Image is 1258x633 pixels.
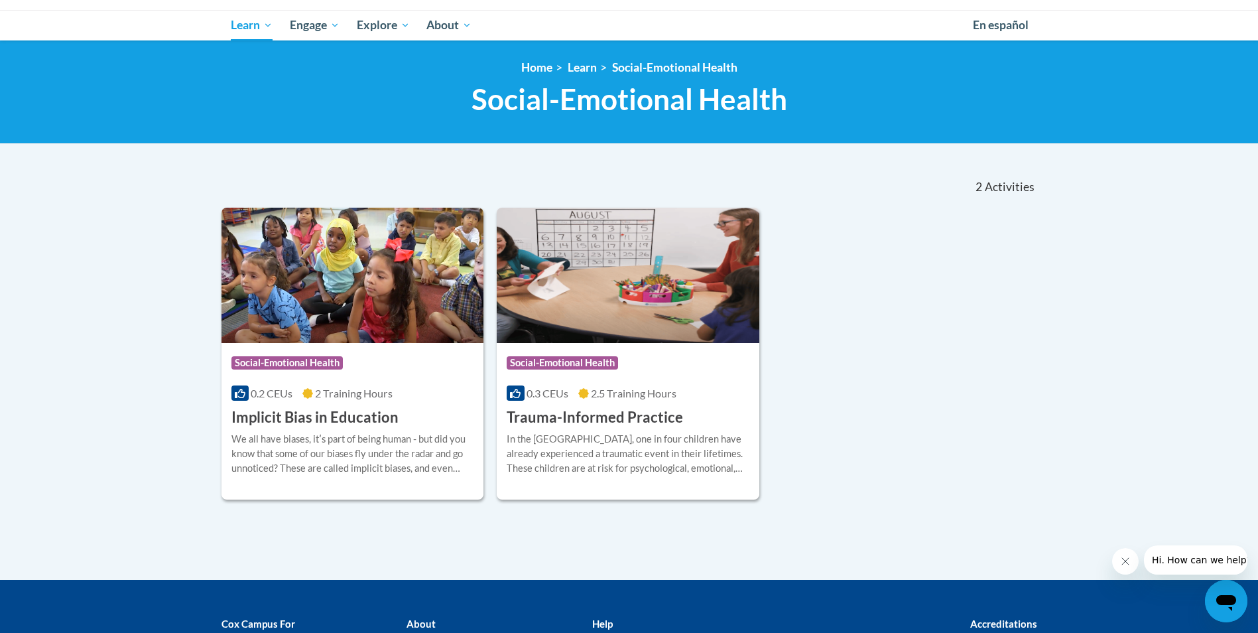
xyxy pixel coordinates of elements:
[223,10,282,40] a: Learn
[612,60,737,74] a: Social-Emotional Health
[315,387,393,399] span: 2 Training Hours
[1112,548,1139,575] iframe: Close message
[221,208,484,343] img: Course Logo
[8,9,107,20] span: Hi. How can we help?
[212,10,1047,40] div: Main menu
[231,356,343,370] span: Social-Emotional Health
[221,618,295,630] b: Cox Campus For
[1144,545,1247,575] iframe: Message from company
[592,618,613,630] b: Help
[281,10,348,40] a: Engage
[521,60,552,74] a: Home
[231,17,273,33] span: Learn
[231,407,399,428] h3: Implicit Bias in Education
[970,618,1037,630] b: Accreditations
[426,17,472,33] span: About
[357,17,410,33] span: Explore
[507,356,618,370] span: Social-Emotional Health
[348,10,418,40] a: Explore
[231,432,474,476] div: We all have biases, itʹs part of being human - but did you know that some of our biases fly under...
[975,180,982,194] span: 2
[251,387,292,399] span: 0.2 CEUs
[418,10,480,40] a: About
[527,387,568,399] span: 0.3 CEUs
[290,17,340,33] span: Engage
[497,208,759,343] img: Course Logo
[497,208,759,500] a: Course LogoSocial-Emotional Health0.3 CEUs2.5 Training Hours Trauma-Informed PracticeIn the [GEOG...
[407,618,436,630] b: About
[568,60,597,74] a: Learn
[507,407,683,428] h3: Trauma-Informed Practice
[221,208,484,500] a: Course LogoSocial-Emotional Health0.2 CEUs2 Training Hours Implicit Bias in EducationWe all have ...
[591,387,676,399] span: 2.5 Training Hours
[472,82,787,117] span: Social-Emotional Health
[985,180,1035,194] span: Activities
[507,432,749,476] div: In the [GEOGRAPHIC_DATA], one in four children have already experienced a traumatic event in thei...
[973,18,1029,32] span: En español
[1205,580,1247,622] iframe: Button to launch messaging window
[964,11,1037,39] a: En español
